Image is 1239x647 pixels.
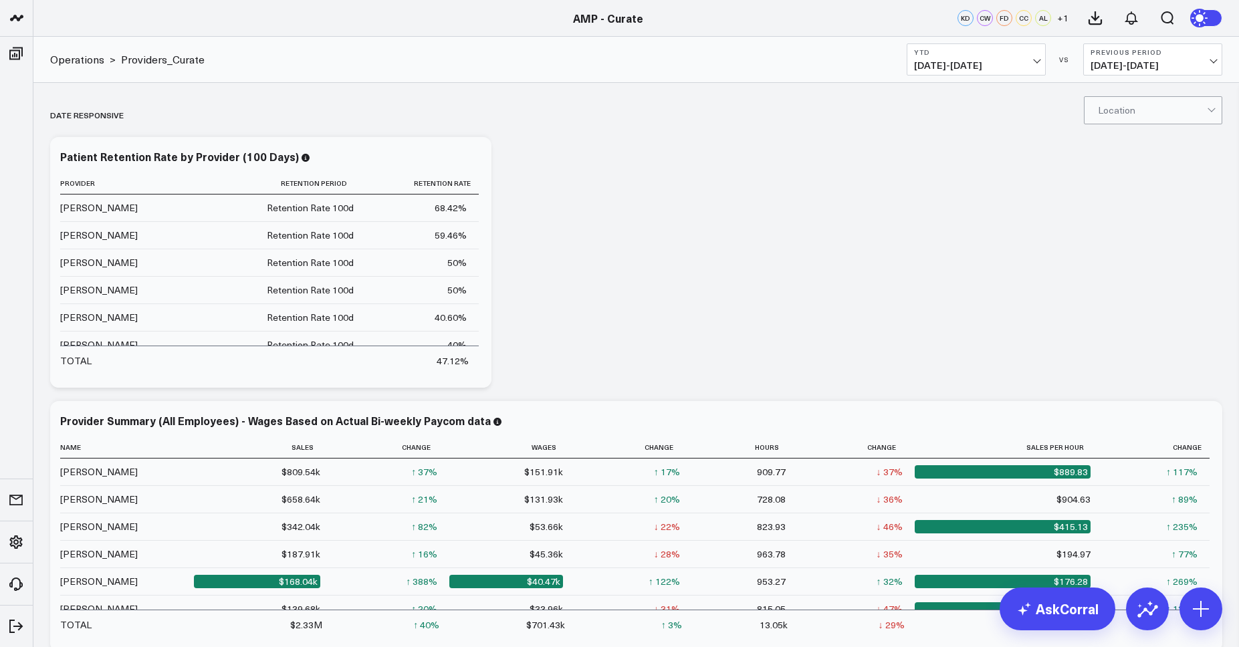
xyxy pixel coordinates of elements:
[449,575,562,588] div: $40.47k
[60,436,194,459] th: Name
[50,52,104,67] a: Operations
[1166,575,1198,588] div: ↑ 269%
[267,311,354,324] div: Retention Rate 100d
[411,493,437,506] div: ↑ 21%
[530,602,563,616] div: $33.96k
[1035,10,1051,26] div: AL
[1054,10,1071,26] button: +1
[194,436,332,459] th: Sales
[1052,55,1077,63] div: VS
[60,547,138,561] div: [PERSON_NAME]
[524,465,563,479] div: $151.91k
[1171,493,1198,506] div: ↑ 89%
[877,547,903,561] div: ↓ 35%
[267,256,354,269] div: Retention Rate 100d
[914,60,1038,71] span: [DATE] - [DATE]
[649,575,680,588] div: ↑ 122%
[757,493,786,506] div: 728.08
[267,283,354,297] div: Retention Rate 100d
[798,436,915,459] th: Change
[654,493,680,506] div: ↑ 20%
[50,52,116,67] div: >
[60,520,138,533] div: [PERSON_NAME]
[281,520,320,533] div: $342.04k
[411,520,437,533] div: ↑ 82%
[1166,465,1198,479] div: ↑ 117%
[411,547,437,561] div: ↑ 16%
[447,283,467,297] div: 50%
[914,48,1038,56] b: YTD
[757,547,786,561] div: 963.78
[958,10,974,26] div: KD
[1171,547,1198,561] div: ↑ 77%
[60,338,138,352] div: [PERSON_NAME]
[877,465,903,479] div: ↓ 37%
[194,172,366,195] th: Retention Period
[573,11,643,25] a: AMP - Curate
[654,602,680,616] div: ↓ 31%
[447,256,467,269] div: 50%
[757,602,786,616] div: 815.05
[915,436,1103,459] th: Sales Per Hour
[60,575,138,588] div: [PERSON_NAME]
[449,436,574,459] th: Wages
[281,493,320,506] div: $658.64k
[661,618,682,632] div: ↑ 3%
[526,618,565,632] div: $701.43k
[530,547,563,561] div: $45.36k
[877,520,903,533] div: ↓ 46%
[267,338,354,352] div: Retention Rate 100d
[406,575,437,588] div: ↑ 388%
[757,520,786,533] div: 823.93
[1166,520,1198,533] div: ↑ 235%
[524,493,563,506] div: $131.93k
[60,493,138,506] div: [PERSON_NAME]
[654,520,680,533] div: ↓ 22%
[692,436,798,459] th: Hours
[60,229,138,242] div: [PERSON_NAME]
[654,547,680,561] div: ↓ 28%
[60,413,491,428] div: Provider Summary (All Employees) - Wages Based on Actual Bi-weekly Paycom data
[575,436,692,459] th: Change
[915,520,1091,533] div: $415.13
[1083,43,1222,76] button: Previous Period[DATE]-[DATE]
[1057,13,1068,23] span: + 1
[60,465,138,479] div: [PERSON_NAME]
[435,201,467,215] div: 68.42%
[907,43,1046,76] button: YTD[DATE]-[DATE]
[877,575,903,588] div: ↑ 32%
[437,354,469,368] div: 47.12%
[60,311,138,324] div: [PERSON_NAME]
[411,465,437,479] div: ↑ 37%
[879,618,905,632] div: ↓ 29%
[60,618,92,632] div: TOTAL
[60,256,138,269] div: [PERSON_NAME]
[60,172,194,195] th: Provider
[877,602,903,616] div: ↓ 47%
[654,465,680,479] div: ↑ 17%
[267,229,354,242] div: Retention Rate 100d
[1016,10,1032,26] div: CC
[332,436,449,459] th: Change
[60,149,299,164] div: Patient Retention Rate by Provider (100 Days)
[760,618,788,632] div: 13.05k
[757,465,786,479] div: 909.77
[435,229,467,242] div: 59.46%
[194,575,320,588] div: $168.04k
[281,465,320,479] div: $809.54k
[915,465,1091,479] div: $889.83
[121,52,205,67] a: Providers_Curate
[1103,436,1210,459] th: Change
[281,602,320,616] div: $139.68k
[530,520,563,533] div: $53.66k
[50,100,124,130] div: Date Responsive
[1091,48,1215,56] b: Previous Period
[977,10,993,26] div: CW
[411,602,437,616] div: ↑ 20%
[1056,547,1091,561] div: $194.97
[877,493,903,506] div: ↓ 36%
[915,602,1091,616] div: $171.38
[60,602,138,616] div: [PERSON_NAME]
[60,201,138,215] div: [PERSON_NAME]
[1091,60,1215,71] span: [DATE] - [DATE]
